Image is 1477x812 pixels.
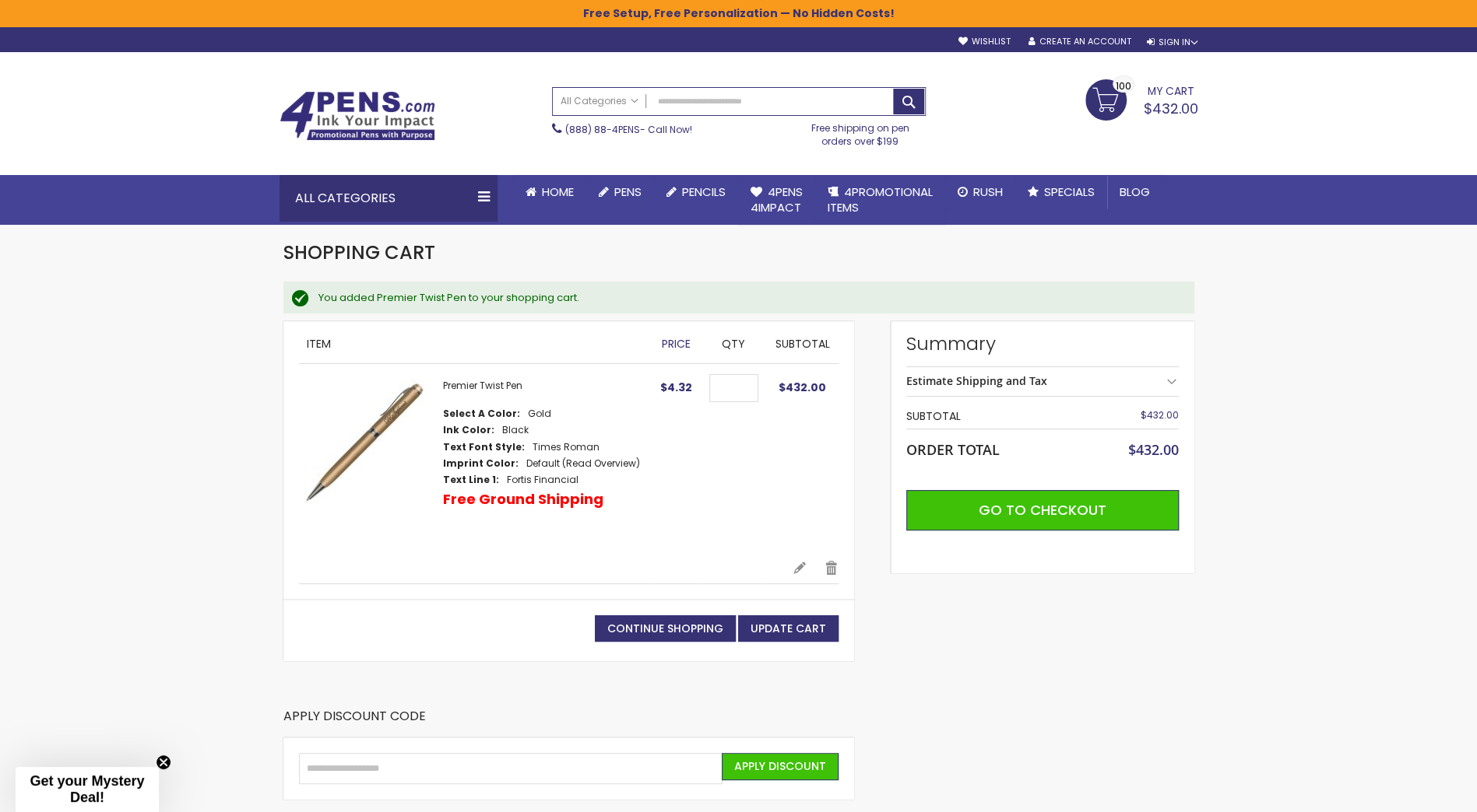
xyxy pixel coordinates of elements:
a: (888) 88-4PENS [565,123,640,136]
span: Home [542,184,574,200]
a: Wishlist [958,36,1010,47]
div: Get your Mystery Deal!Close teaser [16,767,159,812]
span: Shopping Cart [283,240,435,265]
a: Premier Twist Pen-Gold [299,380,443,544]
a: Create an Account [1028,36,1131,47]
button: Close teaser [156,754,171,770]
dd: Times Roman [533,441,600,453]
img: Premier Twist Pen-Gold [299,380,427,508]
span: $432.00 [1144,99,1198,118]
a: 4PROMOTIONALITEMS [815,175,945,226]
strong: Order Total [906,438,1000,459]
span: All Categories [561,95,638,107]
span: Get your Mystery Deal! [30,773,144,805]
p: Free Ground Shipping [443,490,603,509]
span: 4Pens 4impact [751,184,803,215]
div: Sign In [1146,37,1197,48]
span: 100 [1116,79,1131,93]
strong: Estimate Shipping and Tax [906,373,1047,388]
img: 4Pens Custom Pens and Promotional Products [280,91,435,141]
th: Subtotal [906,404,1088,429]
dd: Gold [528,408,551,420]
a: Premier Twist Pen [443,379,522,392]
span: Rush [973,184,1003,200]
button: Update Cart [738,615,839,642]
a: Home [513,175,586,209]
dt: Ink Color [443,424,494,436]
dd: Fortis Financial [507,474,578,486]
strong: Apply Discount Code [283,708,426,737]
span: $432.00 [1141,408,1179,422]
span: 4PROMOTIONAL ITEMS [828,184,933,215]
span: Qty [722,336,745,352]
a: Specials [1015,175,1107,209]
a: 4Pens4impact [738,175,815,226]
span: Apply Discount [734,758,826,774]
dt: Text Font Style [443,441,525,453]
span: Price [662,336,691,352]
button: Go to Checkout [906,490,1179,530]
dt: Imprint Color [443,457,519,470]
span: Pens [614,184,642,200]
span: - Call Now! [565,123,692,136]
span: Blog [1120,184,1150,200]
span: Pencils [682,184,726,200]
span: Update Cart [751,621,826,636]
a: Pens [586,175,654,209]
a: Continue Shopping [595,615,736,642]
span: Specials [1044,184,1095,200]
dd: Black [502,424,529,436]
a: All Categories [553,88,646,114]
a: Rush [945,175,1015,209]
span: $432.00 [1128,440,1179,459]
dt: Text Line 1 [443,474,499,486]
dd: Default (Read Overview) [526,457,640,470]
div: You added Premier Twist Pen to your shopping cart. [318,291,1179,305]
dt: Select A Color [443,408,520,420]
span: $4.32 [660,380,692,395]
span: Item [307,336,331,352]
a: $432.00 100 [1085,79,1198,118]
strong: Summary [906,331,1179,356]
span: Go to Checkout [979,500,1106,520]
span: Subtotal [775,336,830,352]
span: Continue Shopping [607,621,723,636]
a: Pencils [654,175,738,209]
div: All Categories [280,175,498,222]
span: $432.00 [779,380,826,395]
div: Free shipping on pen orders over $199 [795,116,926,147]
a: Blog [1107,175,1162,209]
